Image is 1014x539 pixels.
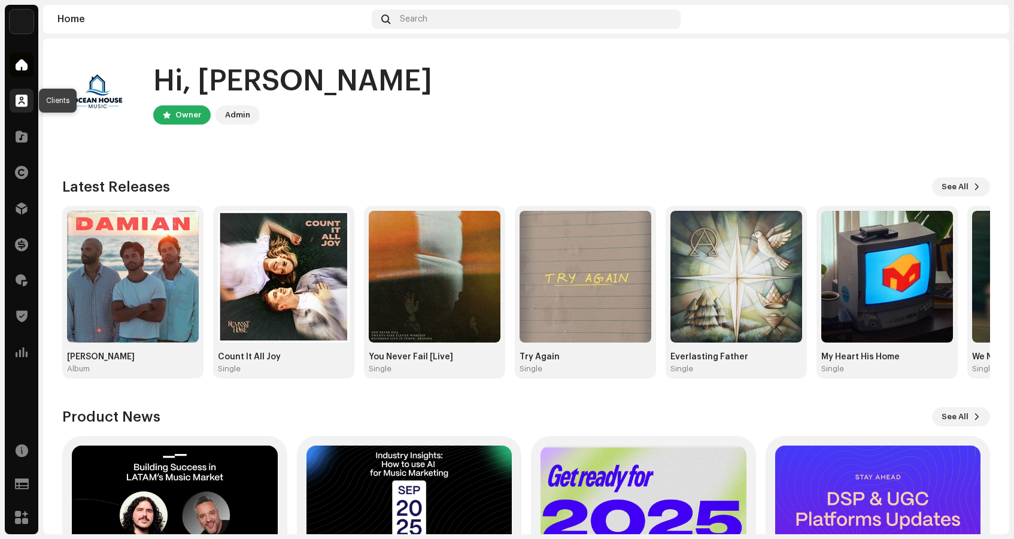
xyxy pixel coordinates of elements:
[67,211,199,343] img: ebc9341b-08fe-448b-9dd5-31ce52787480
[62,57,134,129] img: 887059f4-5702-4919-b727-2cffe1eac67b
[942,175,969,199] span: See All
[932,407,990,426] button: See All
[175,108,201,122] div: Owner
[932,177,990,196] button: See All
[670,364,693,374] div: Single
[218,364,241,374] div: Single
[218,352,350,362] div: Count It All Joy
[62,177,170,196] h3: Latest Releases
[10,10,34,34] img: ba8ebd69-4295-4255-a456-837fa49e70b0
[821,211,953,343] img: 8842e922-9a27-45c5-99cf-ff7438041678
[153,62,432,101] div: Hi, [PERSON_NAME]
[520,352,651,362] div: Try Again
[67,364,90,374] div: Album
[225,108,250,122] div: Admin
[520,211,651,343] img: bf80dd37-7ad8-4ff8-86b0-3438b104e004
[400,14,427,24] span: Search
[976,10,995,29] img: 887059f4-5702-4919-b727-2cffe1eac67b
[67,352,199,362] div: [PERSON_NAME]
[670,211,802,343] img: 75ae45f3-1807-49b4-a9b1-bb1e8d1fced4
[972,364,995,374] div: Single
[57,14,367,24] div: Home
[369,211,500,343] img: e57fd711-1922-4d05-8d62-d757577d633d
[821,364,844,374] div: Single
[218,211,350,343] img: ca0905ec-c62e-41f6-85d4-31ee25f05c93
[670,352,802,362] div: Everlasting Father
[369,364,391,374] div: Single
[821,352,953,362] div: My Heart His Home
[62,407,160,426] h3: Product News
[942,405,969,429] span: See All
[520,364,542,374] div: Single
[369,352,500,362] div: You Never Fail [Live]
